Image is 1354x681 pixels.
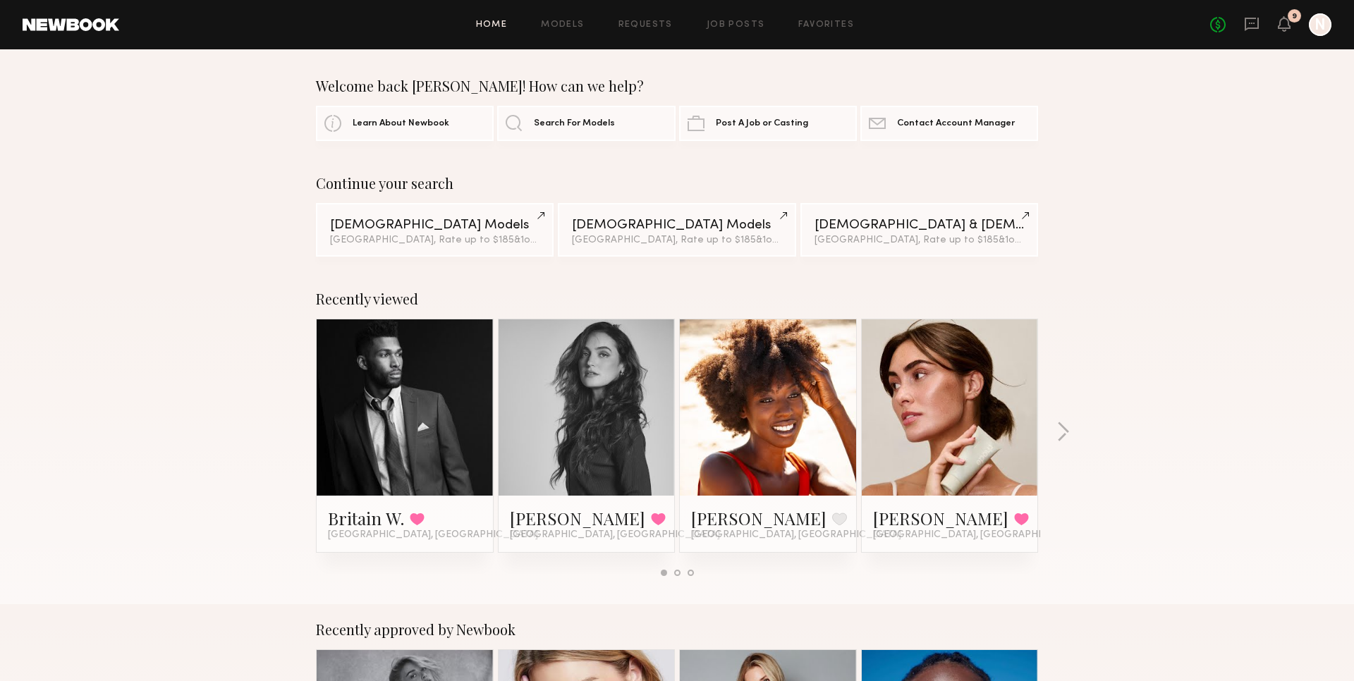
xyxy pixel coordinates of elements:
[707,20,765,30] a: Job Posts
[815,235,1024,245] div: [GEOGRAPHIC_DATA], Rate up to $185
[897,119,1015,128] span: Contact Account Manager
[1309,13,1331,36] a: N
[1292,13,1297,20] div: 9
[800,203,1038,257] a: [DEMOGRAPHIC_DATA] & [DEMOGRAPHIC_DATA] Models[GEOGRAPHIC_DATA], Rate up to $185&1other filter
[716,119,808,128] span: Post A Job or Casting
[873,507,1008,529] a: [PERSON_NAME]
[353,119,449,128] span: Learn About Newbook
[873,529,1083,541] span: [GEOGRAPHIC_DATA], [GEOGRAPHIC_DATA]
[316,621,1038,638] div: Recently approved by Newbook
[756,235,817,245] span: & 1 other filter
[541,20,584,30] a: Models
[558,203,795,257] a: [DEMOGRAPHIC_DATA] Models[GEOGRAPHIC_DATA], Rate up to $185&1other filter
[510,507,645,529] a: [PERSON_NAME]
[815,219,1024,232] div: [DEMOGRAPHIC_DATA] & [DEMOGRAPHIC_DATA] Models
[798,20,854,30] a: Favorites
[497,106,675,141] a: Search For Models
[860,106,1038,141] a: Contact Account Manager
[679,106,857,141] a: Post A Job or Casting
[330,219,539,232] div: [DEMOGRAPHIC_DATA] Models
[572,235,781,245] div: [GEOGRAPHIC_DATA], Rate up to $185
[328,529,538,541] span: [GEOGRAPHIC_DATA], [GEOGRAPHIC_DATA]
[316,290,1038,307] div: Recently viewed
[534,119,615,128] span: Search For Models
[316,203,554,257] a: [DEMOGRAPHIC_DATA] Models[GEOGRAPHIC_DATA], Rate up to $185&1other filter
[691,529,901,541] span: [GEOGRAPHIC_DATA], [GEOGRAPHIC_DATA]
[572,219,781,232] div: [DEMOGRAPHIC_DATA] Models
[514,235,575,245] span: & 1 other filter
[691,507,827,529] a: [PERSON_NAME]
[328,507,404,529] a: Britain W.
[510,529,720,541] span: [GEOGRAPHIC_DATA], [GEOGRAPHIC_DATA]
[316,78,1038,94] div: Welcome back [PERSON_NAME]! How can we help?
[618,20,673,30] a: Requests
[999,235,1059,245] span: & 1 other filter
[316,175,1038,192] div: Continue your search
[476,20,508,30] a: Home
[330,235,539,245] div: [GEOGRAPHIC_DATA], Rate up to $185
[316,106,494,141] a: Learn About Newbook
